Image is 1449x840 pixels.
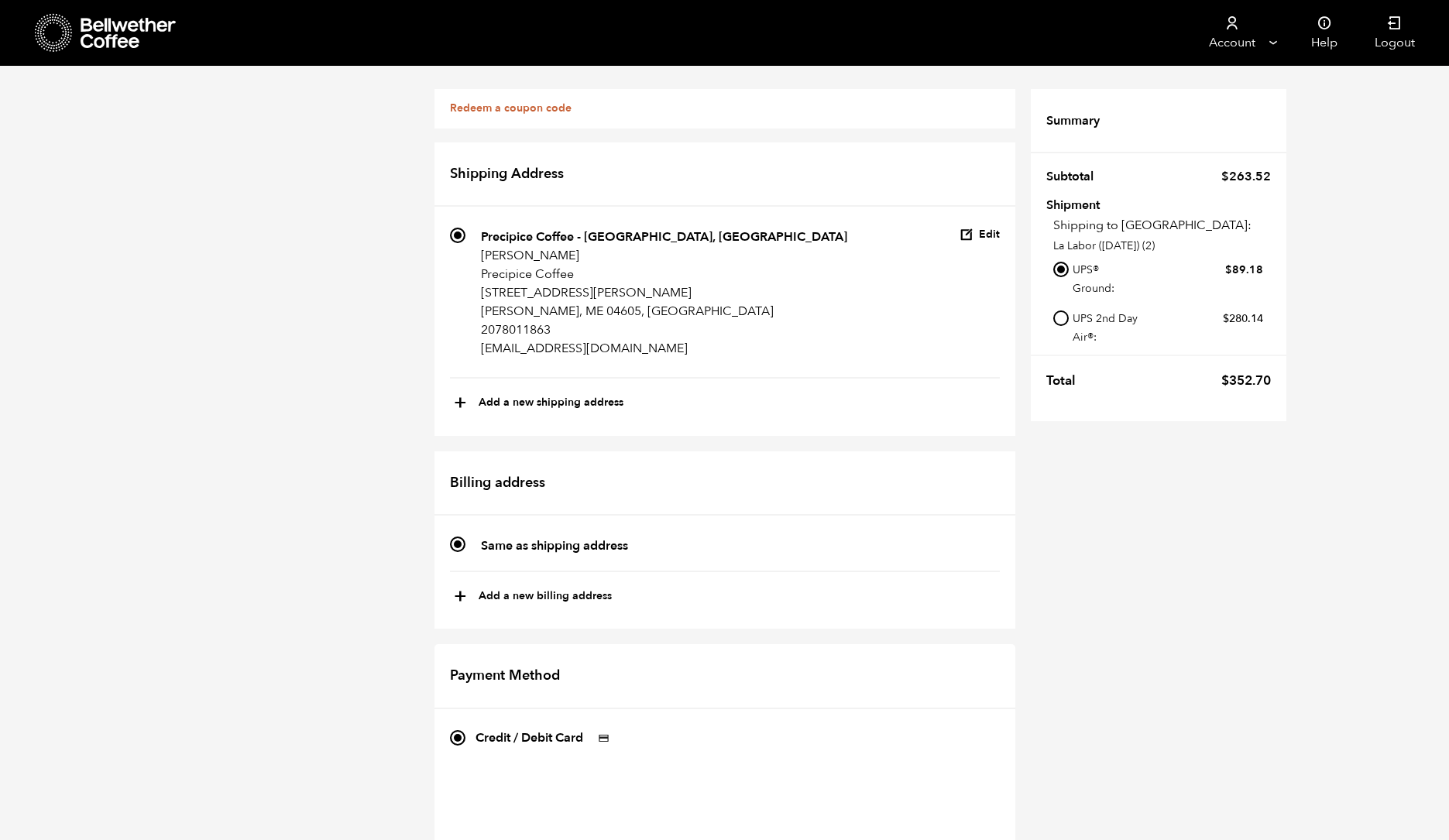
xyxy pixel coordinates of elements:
[481,339,847,358] p: [EMAIL_ADDRESS][DOMAIN_NAME]
[1053,238,1271,254] p: La Labor ([DATE]) (2)
[1221,372,1271,389] bdi: 352.70
[1046,160,1103,193] th: Subtotal
[1225,262,1232,277] span: $
[450,101,572,115] a: Redeem a coupon code
[960,228,1000,242] button: Edit
[434,451,1015,516] h2: Billing address
[476,725,618,750] label: Credit / Debit Card
[481,302,847,321] p: [PERSON_NAME], ME 04605, [GEOGRAPHIC_DATA]
[481,228,847,245] strong: Precipice Coffee - [GEOGRAPHIC_DATA], [GEOGRAPHIC_DATA]
[1223,311,1263,326] bdi: 280.14
[1221,372,1229,389] span: $
[1046,105,1109,137] th: Summary
[589,729,618,747] img: Credit / Debit Card
[481,283,847,302] p: [STREET_ADDRESS][PERSON_NAME]
[450,228,465,243] input: Precipice Coffee - [GEOGRAPHIC_DATA], [GEOGRAPHIC_DATA] [PERSON_NAME] Precipice Coffee [STREET_AD...
[454,390,467,417] span: +
[434,644,1015,709] h2: Payment Method
[454,390,623,417] button: +Add a new shipping address
[481,537,628,554] strong: Same as shipping address
[454,584,467,610] span: +
[1221,168,1229,185] span: $
[481,246,847,265] p: [PERSON_NAME]
[450,537,465,552] input: Same as shipping address
[1225,262,1263,277] bdi: 89.18
[454,584,612,610] button: +Add a new billing address
[1073,259,1262,298] label: UPS® Ground:
[434,142,1015,207] h2: Shipping Address
[481,265,847,283] p: Precipice Coffee
[1046,199,1135,209] th: Shipment
[1053,216,1271,235] p: Shipping to [GEOGRAPHIC_DATA]:
[1221,168,1271,185] bdi: 263.52
[1046,364,1085,398] th: Total
[1073,308,1262,347] label: UPS 2nd Day Air®:
[1223,311,1229,326] span: $
[481,321,847,339] p: 2078011863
